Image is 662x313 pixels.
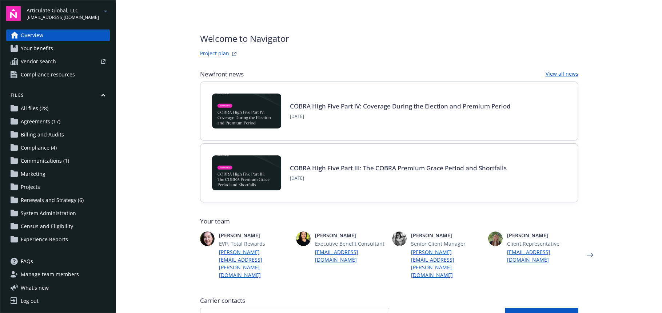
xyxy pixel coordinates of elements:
[21,181,40,193] span: Projects
[6,129,110,140] a: Billing and Audits
[200,70,244,79] span: Newfront news
[21,269,79,280] span: Manage team members
[200,49,229,58] a: Project plan
[21,194,84,206] span: Renewals and Strategy (6)
[6,207,110,219] a: System Administration
[21,29,43,41] span: Overview
[21,43,53,54] span: Your benefits
[6,103,110,114] a: All files (28)
[290,113,511,120] span: [DATE]
[21,155,69,167] span: Communications (1)
[200,231,215,246] img: photo
[6,168,110,180] a: Marketing
[200,32,289,45] span: Welcome to Navigator
[6,234,110,245] a: Experience Reports
[212,94,281,128] img: BLOG-Card Image - Compliance - COBRA High Five Pt 4 - 09-04-25.jpg
[230,49,239,58] a: projectPlanWebsite
[584,249,596,261] a: Next
[6,181,110,193] a: Projects
[6,221,110,232] a: Census and Eligibility
[290,102,511,110] a: COBRA High Five Part IV: Coverage During the Election and Premium Period
[6,255,110,267] a: FAQs
[21,116,60,127] span: Agreements (17)
[315,240,386,247] span: Executive Benefit Consultant
[21,221,73,232] span: Census and Eligibility
[392,231,407,246] img: photo
[315,248,386,264] a: [EMAIL_ADDRESS][DOMAIN_NAME]
[6,92,110,101] button: Files
[507,231,578,239] span: [PERSON_NAME]
[21,284,49,292] span: What ' s new
[101,7,110,15] a: arrowDropDown
[21,234,68,245] span: Experience Reports
[507,248,578,264] a: [EMAIL_ADDRESS][DOMAIN_NAME]
[6,116,110,127] a: Agreements (17)
[290,164,507,172] a: COBRA High Five Part III: The COBRA Premium Grace Period and Shortfalls
[546,70,578,79] a: View all news
[6,155,110,167] a: Communications (1)
[27,6,110,21] button: Articulate Global, LLC[EMAIL_ADDRESS][DOMAIN_NAME]arrowDropDown
[21,142,57,154] span: Compliance (4)
[290,175,507,182] span: [DATE]
[507,240,578,247] span: Client Representative
[219,248,290,279] a: [PERSON_NAME][EMAIL_ADDRESS][PERSON_NAME][DOMAIN_NAME]
[6,43,110,54] a: Your benefits
[6,6,21,21] img: navigator-logo.svg
[21,56,56,67] span: Vendor search
[6,194,110,206] a: Renewals and Strategy (6)
[21,255,33,267] span: FAQs
[212,155,281,190] img: BLOG-Card Image - Compliance - COBRA High Five Pt 3 - 09-03-25.jpg
[200,217,578,226] span: Your team
[6,69,110,80] a: Compliance resources
[411,248,482,279] a: [PERSON_NAME][EMAIL_ADDRESS][PERSON_NAME][DOMAIN_NAME]
[21,207,76,219] span: System Administration
[27,7,99,14] span: Articulate Global, LLC
[21,168,45,180] span: Marketing
[296,231,311,246] img: photo
[488,231,503,246] img: photo
[411,231,482,239] span: [PERSON_NAME]
[315,231,386,239] span: [PERSON_NAME]
[21,103,48,114] span: All files (28)
[219,240,290,247] span: EVP, Total Rewards
[21,129,64,140] span: Billing and Audits
[6,142,110,154] a: Compliance (4)
[6,269,110,280] a: Manage team members
[6,29,110,41] a: Overview
[219,231,290,239] span: [PERSON_NAME]
[411,240,482,247] span: Senior Client Manager
[6,56,110,67] a: Vendor search
[27,14,99,21] span: [EMAIL_ADDRESS][DOMAIN_NAME]
[200,296,578,305] span: Carrier contacts
[6,284,60,292] button: What's new
[21,69,75,80] span: Compliance resources
[21,295,39,307] div: Log out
